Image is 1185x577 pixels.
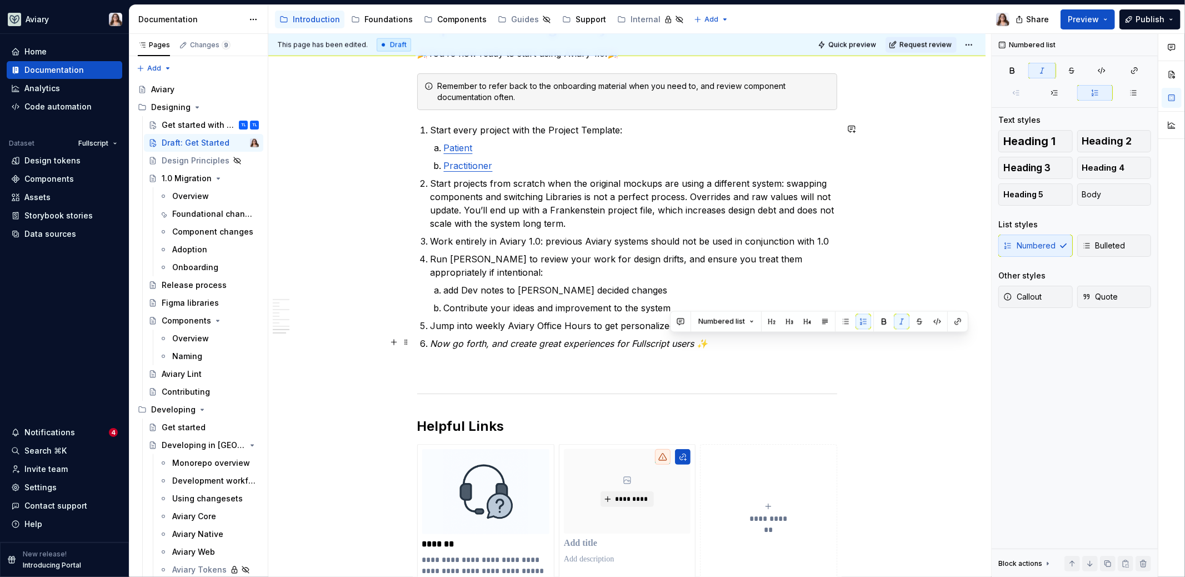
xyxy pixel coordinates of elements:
p: Start every project with the Project Template: [431,123,837,137]
h2: Helpful Links [417,417,837,435]
button: Publish [1119,9,1181,29]
a: Introduction [275,11,344,28]
a: Aviary Lint [144,365,263,383]
div: Design tokens [24,155,81,166]
p: Introducing Portal [23,561,81,570]
div: TL [241,120,246,131]
div: Onboarding [172,262,218,273]
a: Invite team [7,460,122,478]
a: Aviary [133,81,263,98]
a: Design tokens [7,152,122,170]
div: 1.0 Migration [162,173,212,184]
button: Share [1010,9,1056,29]
span: Share [1026,14,1049,25]
a: Home [7,43,122,61]
button: Callout [998,286,1073,308]
div: Dataset [9,139,34,148]
div: Aviary Core [172,511,216,522]
a: Components [419,11,491,28]
a: Overview [154,330,263,347]
a: Get started [144,419,263,436]
span: Request review [899,41,952,49]
div: Draft: Get Started [162,137,229,148]
span: Add [147,64,161,73]
a: Aviary Web [154,543,263,561]
div: Foundations [364,14,413,25]
a: Monorepo overview [154,454,263,472]
div: Developing in [GEOGRAPHIC_DATA] [162,440,246,451]
div: Block actions [998,556,1052,571]
span: Callout [1003,291,1042,302]
button: Quick preview [814,37,881,53]
div: Release process [162,280,227,291]
div: Storybook stories [24,210,93,221]
a: Design Principles [144,152,263,170]
button: Quote [1077,286,1152,308]
p: add Dev notes to [PERSON_NAME] decided changes [444,283,837,297]
button: Heading 1 [998,130,1073,152]
div: Search ⌘K [24,445,67,456]
div: Developing [133,401,263,419]
span: 4 [109,428,118,437]
a: Adoption [154,241,263,258]
div: Code automation [24,101,92,112]
div: Settings [24,482,57,493]
div: Overview [172,191,209,202]
a: Support [558,11,611,28]
span: Quick preview [828,41,876,49]
div: Home [24,46,47,57]
a: Guides [493,11,556,28]
a: Using changesets [154,490,263,508]
div: Get started [162,422,206,433]
span: Body [1082,189,1102,200]
button: Add [691,12,732,27]
div: Designing [151,102,191,113]
div: Naming [172,351,202,362]
a: Patient [444,142,473,153]
button: Help [7,515,122,533]
div: Component changes [172,226,253,237]
div: Notifications [24,427,75,438]
p: Work entirely in Aviary 1.0: previous Aviary systems should not be used in conjunction with 1.0 [431,235,837,248]
a: Internal [613,11,688,28]
div: Internal [631,14,661,25]
button: Heading 2 [1077,130,1152,152]
span: Heading 5 [1003,189,1043,200]
a: Draft: Get StartedBrittany Hogg [144,134,263,152]
span: Numbered list [698,317,745,326]
div: Block actions [998,559,1042,568]
button: Numbered list [693,314,759,329]
div: Data sources [24,228,76,240]
div: Design Principles [162,155,229,166]
span: Quote [1082,291,1118,302]
button: Request review [886,37,957,53]
a: Storybook stories [7,207,122,225]
a: Get started with Aviary 1.0TLTL [144,116,263,134]
a: Data sources [7,225,122,243]
div: Foundational changes [172,208,257,220]
a: Foundational changes [154,205,263,223]
button: Add [133,61,175,76]
div: Analytics [24,83,60,94]
button: Heading 5 [998,183,1073,206]
div: Aviary Tokens [172,564,227,575]
a: Development workflow [154,472,263,490]
div: Overview [172,333,209,344]
a: Components [7,170,122,188]
p: Jump into weekly Aviary Office Hours to get personalized help [431,319,837,332]
span: This page has been edited. [277,41,368,49]
button: Heading 4 [1077,157,1152,179]
div: Changes [190,41,231,49]
div: Designing [133,98,263,116]
button: AviaryBrittany Hogg [2,7,127,31]
div: Contributing [162,386,210,397]
div: Assets [24,192,51,203]
div: Documentation [24,64,84,76]
div: Adoption [172,244,207,255]
img: Brittany Hogg [250,138,259,147]
a: Figma libraries [144,294,263,312]
a: Documentation [7,61,122,79]
span: Add [704,15,718,24]
div: Components [24,173,74,185]
div: Draft [377,38,411,52]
